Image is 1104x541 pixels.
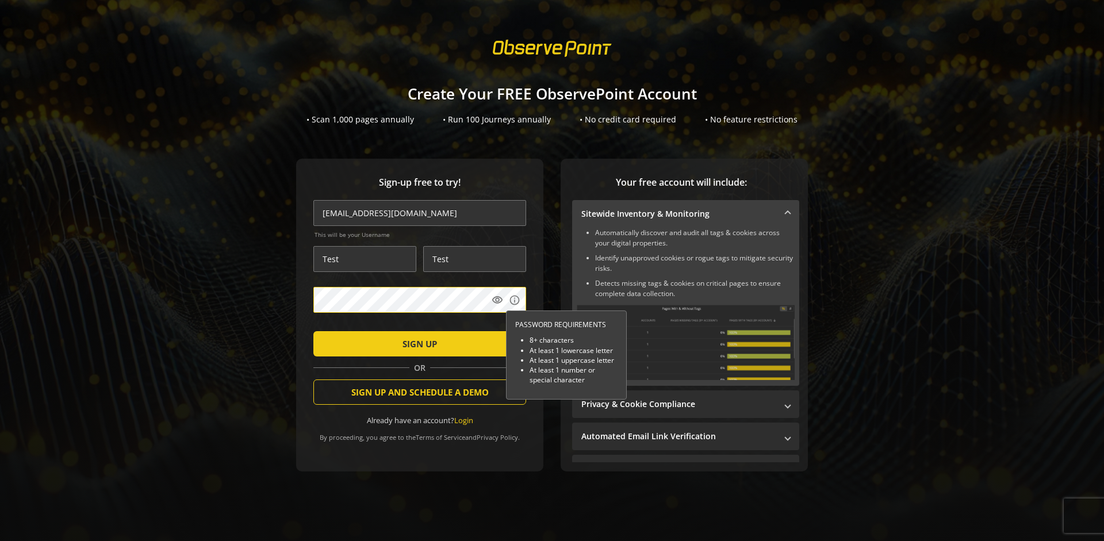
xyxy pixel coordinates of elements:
span: Sign-up free to try! [313,176,526,189]
li: Detects missing tags & cookies on critical pages to ensure complete data collection. [595,278,795,299]
div: • No credit card required [580,114,676,125]
span: SIGN UP [402,333,437,354]
input: Email Address (name@work-email.com) * [313,200,526,226]
span: This will be your Username [315,231,526,239]
mat-panel-title: Automated Email Link Verification [581,431,776,442]
mat-expansion-panel-header: Privacy & Cookie Compliance [572,390,799,418]
li: At least 1 number or special character [530,365,618,385]
div: Already have an account? [313,415,526,426]
span: OR [409,362,430,374]
div: Sitewide Inventory & Monitoring [572,228,799,386]
button: SIGN UP AND SCHEDULE A DEMO [313,379,526,405]
li: Identify unapproved cookies or rogue tags to mitigate security risks. [595,253,795,274]
span: Your free account will include: [572,176,791,189]
a: Privacy Policy [477,433,518,442]
li: Automatically discover and audit all tags & cookies across your digital properties. [595,228,795,248]
li: At least 1 uppercase letter [530,355,618,365]
mat-panel-title: Sitewide Inventory & Monitoring [581,208,776,220]
div: • Run 100 Journeys annually [443,114,551,125]
a: Terms of Service [416,433,465,442]
input: Last Name * [423,246,526,272]
a: Login [454,415,473,425]
div: PASSWORD REQUIREMENTS [515,320,618,329]
span: SIGN UP AND SCHEDULE A DEMO [351,382,489,402]
li: 8+ characters [530,335,618,345]
mat-panel-title: Privacy & Cookie Compliance [581,398,776,410]
button: SIGN UP [313,331,526,356]
img: Sitewide Inventory & Monitoring [577,305,795,380]
mat-expansion-panel-header: Sitewide Inventory & Monitoring [572,200,799,228]
div: • Scan 1,000 pages annually [306,114,414,125]
mat-icon: visibility [492,294,503,306]
mat-expansion-panel-header: Performance Monitoring with Web Vitals [572,455,799,482]
div: By proceeding, you agree to the and . [313,425,526,442]
li: At least 1 lowercase letter [530,346,618,355]
input: First Name * [313,246,416,272]
mat-icon: info [509,294,520,306]
mat-expansion-panel-header: Automated Email Link Verification [572,423,799,450]
div: • No feature restrictions [705,114,798,125]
